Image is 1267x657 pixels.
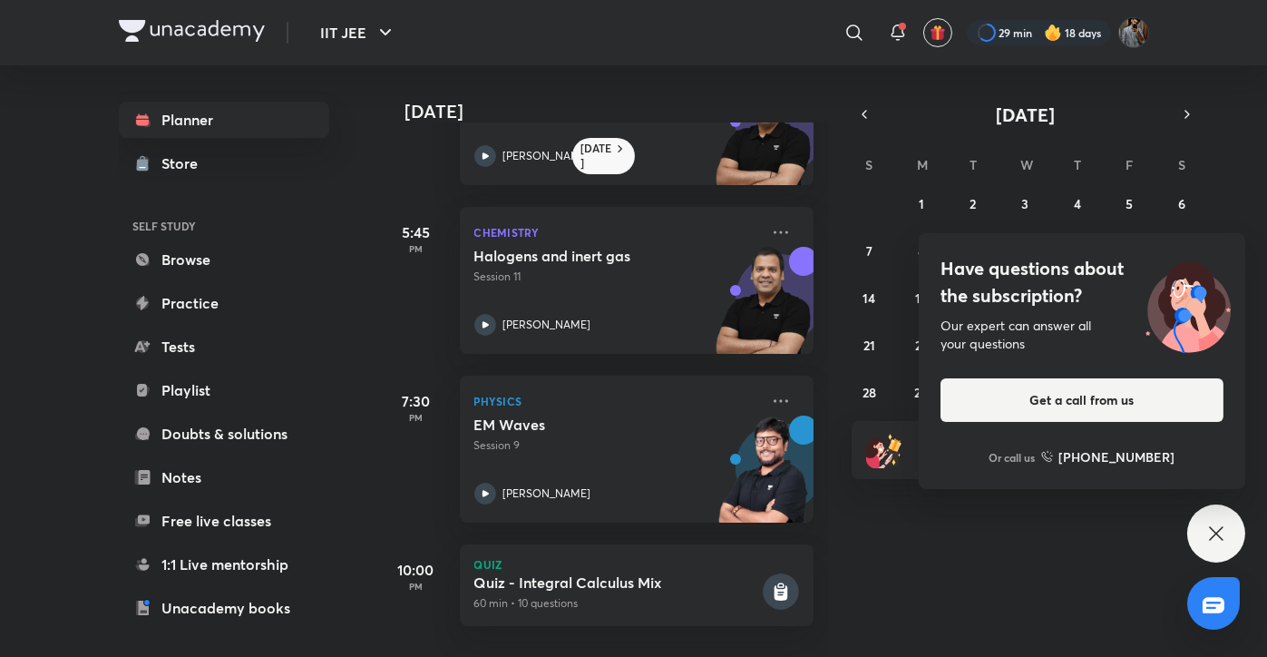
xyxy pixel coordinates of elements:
abbr: September 7, 2025 [866,242,872,260]
p: [PERSON_NAME] [503,317,591,333]
abbr: September 5, 2025 [1126,195,1133,212]
abbr: September 15, 2025 [915,289,928,307]
h6: SELF STUDY [119,211,329,241]
a: Planner [119,102,329,138]
button: IIT JEE [310,15,407,51]
p: PM [380,412,453,423]
a: Doubts & solutions [119,416,329,452]
img: ttu_illustration_new.svg [1131,255,1245,353]
abbr: Monday [917,156,928,173]
abbr: September 3, 2025 [1021,195,1028,212]
img: unacademy [714,78,814,203]
abbr: Friday [1126,156,1133,173]
img: referral [866,432,902,468]
img: streak [1044,24,1062,42]
abbr: September 8, 2025 [918,242,925,260]
p: Physics [474,390,759,412]
img: Shivam Munot [1118,17,1149,48]
button: September 1, 2025 [907,189,936,218]
a: [PHONE_NUMBER] [1041,447,1175,466]
abbr: September 14, 2025 [863,289,875,307]
h4: [DATE] [405,101,832,123]
p: PM [380,581,453,592]
p: PM [380,243,453,254]
abbr: September 22, 2025 [915,337,928,354]
abbr: Thursday [1074,156,1081,173]
div: Store [162,152,210,174]
p: Session 9 [474,437,759,454]
abbr: Sunday [865,156,872,173]
p: [PERSON_NAME] [503,485,591,502]
a: Tests [119,328,329,365]
a: Playlist [119,372,329,408]
button: September 2, 2025 [959,189,988,218]
img: unacademy [714,416,814,541]
img: Company Logo [119,20,265,42]
button: September 7, 2025 [854,236,883,265]
abbr: September 2, 2025 [970,195,977,212]
p: Or call us [989,449,1036,466]
abbr: September 4, 2025 [1074,195,1081,212]
button: avatar [923,18,952,47]
button: Get a call from us [941,378,1223,422]
a: Free live classes [119,503,329,539]
a: Unacademy books [119,590,329,626]
button: September 4, 2025 [1063,189,1092,218]
button: September 14, 2025 [854,283,883,312]
h4: Have questions about the subscription? [941,255,1223,309]
a: Practice [119,285,329,321]
h5: Halogens and inert gas [474,247,700,265]
img: avatar [930,25,946,41]
button: September 3, 2025 [1010,189,1039,218]
button: September 29, 2025 [907,378,936,407]
button: [DATE] [877,102,1174,127]
a: Browse [119,241,329,278]
h5: Quiz - Integral Calculus Mix [474,574,759,592]
abbr: September 6, 2025 [1178,195,1185,212]
h6: [DATE] [581,142,613,171]
button: September 15, 2025 [907,283,936,312]
abbr: September 29, 2025 [914,384,928,401]
p: [PERSON_NAME] [503,148,591,164]
p: 60 min • 10 questions [474,595,759,612]
a: Company Logo [119,20,265,46]
button: September 28, 2025 [854,378,883,407]
p: Session 11 [474,269,759,285]
p: Quiz [474,559,799,570]
abbr: September 28, 2025 [863,384,876,401]
abbr: Tuesday [970,156,977,173]
button: September 22, 2025 [907,330,936,359]
button: September 5, 2025 [1115,189,1144,218]
h5: 7:30 [380,390,453,412]
abbr: Saturday [1178,156,1185,173]
abbr: Wednesday [1020,156,1033,173]
a: 1:1 Live mentorship [119,546,329,583]
h5: EM Waves [474,416,700,434]
a: Store [119,145,329,181]
button: September 6, 2025 [1167,189,1196,218]
h5: 10:00 [380,559,453,581]
h5: 5:45 [380,221,453,243]
p: Chemistry [474,221,759,243]
span: [DATE] [996,103,1055,127]
img: unacademy [714,247,814,372]
a: Notes [119,459,329,495]
abbr: September 1, 2025 [919,195,924,212]
div: Our expert can answer all your questions [941,317,1223,353]
h6: [PHONE_NUMBER] [1059,447,1175,466]
button: September 21, 2025 [854,330,883,359]
abbr: September 21, 2025 [863,337,875,354]
button: September 8, 2025 [907,236,936,265]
